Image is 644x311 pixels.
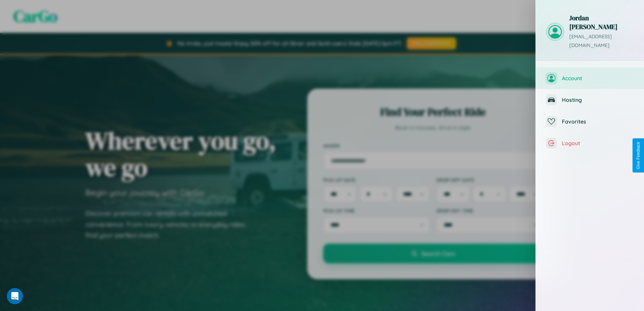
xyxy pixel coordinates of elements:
[562,140,634,147] span: Logout
[536,132,644,154] button: Logout
[562,118,634,125] span: Favorites
[536,67,644,89] button: Account
[569,32,634,50] p: [EMAIL_ADDRESS][DOMAIN_NAME]
[536,89,644,111] button: Hosting
[562,75,634,82] span: Account
[536,111,644,132] button: Favorites
[569,14,634,31] h3: Jordan [PERSON_NAME]
[7,288,23,304] iframe: Intercom live chat
[562,96,634,103] span: Hosting
[636,142,641,169] div: Give Feedback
